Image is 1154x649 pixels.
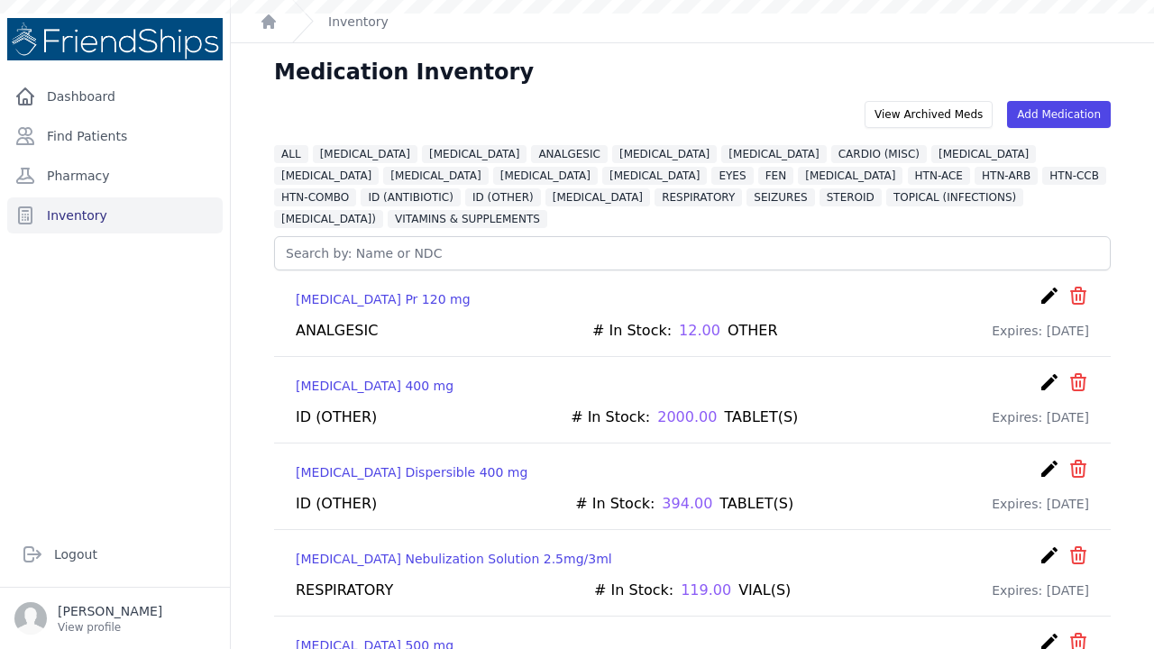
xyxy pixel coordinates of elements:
i: create [1039,285,1060,306]
span: HTN-ARB [975,167,1038,185]
a: [MEDICAL_DATA] Pr 120 mg [296,290,471,308]
span: ALL [274,145,308,163]
i: create [1039,371,1060,393]
a: [PERSON_NAME] View profile [14,602,215,635]
div: # In Stock: OTHER [592,320,778,342]
a: create [1039,285,1060,313]
span: [MEDICAL_DATA] [612,145,717,163]
div: Expires: [DATE] [992,580,1089,601]
div: ID (OTHER) [296,407,377,428]
span: EYES [711,167,753,185]
span: [MEDICAL_DATA] [274,167,379,185]
span: ANALGESIC [531,145,608,163]
div: ID (OTHER) [296,493,377,515]
span: SEIZURES [746,188,814,206]
div: # In Stock: TABLET(S) [571,407,798,428]
a: Find Patients [7,118,223,154]
a: create [1039,458,1060,486]
span: RESPIRATORY [655,188,742,206]
a: Dashboard [7,78,223,114]
span: 394.00 [662,493,712,515]
span: HTN-CCB [1042,167,1106,185]
span: VITAMINS & SUPPLEMENTS [388,210,547,228]
img: Medical Missions EMR [7,18,223,60]
span: [MEDICAL_DATA] [383,167,488,185]
span: [MEDICAL_DATA] [721,145,826,163]
i: create [1039,458,1060,480]
a: Add Medication [1007,101,1111,128]
span: 12.00 [679,320,720,342]
a: [MEDICAL_DATA] Dispersible 400 mg [296,463,527,481]
span: STEROID [820,188,882,206]
p: View profile [58,620,162,635]
span: [MEDICAL_DATA] [493,167,598,185]
span: HTN-ACE [908,167,970,185]
span: [MEDICAL_DATA] [545,188,650,206]
div: ANALGESIC [296,320,378,342]
div: Expires: [DATE] [992,320,1089,342]
span: 119.00 [681,580,731,601]
h1: Medication Inventory [274,58,534,87]
span: 2000.00 [657,407,717,428]
a: Pharmacy [7,158,223,194]
a: Inventory [328,13,389,31]
i: create [1039,544,1060,566]
input: Search by: Name or NDC [274,236,1111,270]
span: [MEDICAL_DATA] [931,145,1036,163]
a: Inventory [7,197,223,233]
a: Logout [14,536,215,572]
div: # In Stock: TABLET(S) [575,493,793,515]
div: Expires: [DATE] [992,493,1089,515]
div: View Archived Meds [865,101,993,128]
span: [MEDICAL_DATA] [602,167,707,185]
span: [MEDICAL_DATA] [422,145,527,163]
div: # In Stock: VIAL(S) [594,580,791,601]
a: create [1039,371,1060,399]
span: ID (OTHER) [465,188,541,206]
p: [PERSON_NAME] [58,602,162,620]
span: TOPICAL (INFECTIONS) [886,188,1023,206]
span: [MEDICAL_DATA] [798,167,902,185]
span: HTN-COMBO [274,188,356,206]
span: FEN [758,167,793,185]
span: [MEDICAL_DATA] [313,145,417,163]
div: RESPIRATORY [296,580,393,601]
a: [MEDICAL_DATA] 400 mg [296,377,453,395]
div: Expires: [DATE] [992,407,1089,428]
a: [MEDICAL_DATA] Nebulization Solution 2.5mg/3ml [296,550,612,568]
span: ID (ANTIBIOTIC) [361,188,460,206]
span: CARDIO (MISC) [831,145,927,163]
a: create [1039,544,1060,572]
span: [MEDICAL_DATA]) [274,210,383,228]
